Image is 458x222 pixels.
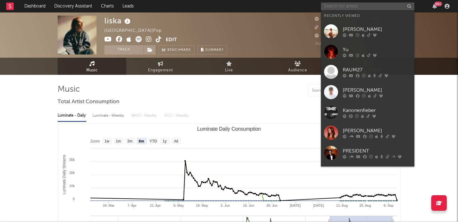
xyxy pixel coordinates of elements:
text: 20k [69,171,75,175]
span: 50.874 Monthly Listeners [315,34,375,38]
text: 2. Jun [221,204,230,207]
text: 30k [69,158,75,162]
text: [DATE] [290,204,301,207]
text: 7. Apr [127,204,136,207]
a: [PERSON_NAME] [321,123,414,143]
div: [PERSON_NAME] [343,86,411,94]
a: PRESIDENT [321,143,414,163]
text: Luminate Daily Streams [62,155,66,194]
text: 3m [127,139,133,143]
a: Kanonenfieber [321,102,414,123]
div: [PERSON_NAME] [343,127,411,134]
input: Search by song name or URL [309,88,375,93]
button: 99+ [432,4,437,9]
a: Benchmark [159,45,194,55]
div: Kanonenfieber [343,107,411,114]
text: 24. Mar [103,204,115,207]
text: Luminate Daily Consumption [197,126,261,132]
div: Recently Viewed [324,12,411,20]
text: 0 [73,197,75,201]
div: [GEOGRAPHIC_DATA] | Pop [104,27,169,35]
a: Yu [321,41,414,62]
text: 8. Sep [384,204,394,207]
text: Zoom [90,139,100,143]
button: Summary [198,45,227,55]
a: Audience [263,58,332,75]
a: Engagement [126,58,195,75]
text: 25. Aug [360,204,371,207]
text: 30. Jun [266,204,278,207]
button: Track [104,45,143,55]
div: liska [104,16,132,26]
text: 11. Aug [336,204,348,207]
text: 1w [105,139,110,143]
text: [DATE] [313,204,324,207]
span: Jump Score: 80.8 [315,41,352,46]
text: All [174,139,178,143]
text: 6m [139,139,144,143]
text: 19. May [196,204,208,207]
input: Search for artists [321,2,414,10]
span: Total Artist Consumption [58,98,119,106]
text: 5. May [174,204,184,207]
div: RAUM27 [343,66,411,74]
div: PRESIDENT [343,147,411,155]
span: 22.400 [315,26,336,30]
span: Benchmark [167,46,191,54]
text: 21. Apr [150,204,161,207]
span: Music [86,67,98,74]
text: 1y [163,139,167,143]
span: Audience [288,67,307,74]
span: Engagement [148,67,173,74]
text: 1m [116,139,121,143]
text: 10k [69,184,75,188]
a: Live [195,58,263,75]
a: RAUM27 [321,62,414,82]
span: 10.142 [315,17,336,21]
button: Edit [166,36,177,44]
div: [PERSON_NAME] [343,26,411,33]
div: Yu [343,46,411,53]
a: Music [58,58,126,75]
div: 99 + [434,2,442,6]
text: 16. Jun [243,204,254,207]
a: [PERSON_NAME] [321,21,414,41]
span: Summary [205,48,224,52]
div: Luminate - Weekly [93,110,125,121]
a: [PERSON_NAME] [321,163,414,183]
text: YTD [150,139,157,143]
div: Luminate - Daily [58,110,86,121]
span: Live [225,67,233,74]
a: [PERSON_NAME] [321,82,414,102]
